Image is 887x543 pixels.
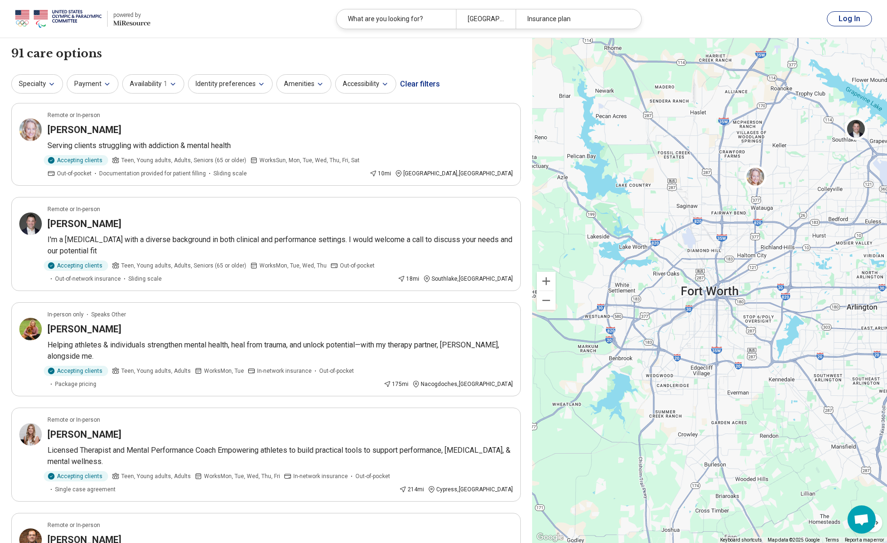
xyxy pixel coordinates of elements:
[121,156,246,165] span: Teen, Young adults, Adults, Seniors (65 or older)
[516,9,635,29] div: Insurance plan
[55,275,121,283] span: Out-of-network insurance
[67,74,118,94] button: Payment
[113,11,150,19] div: powered by
[164,79,167,89] span: 1
[412,380,513,388] div: Nacogdoches , [GEOGRAPHIC_DATA]
[44,155,108,165] div: Accepting clients
[47,111,100,119] p: Remote or In-person
[44,471,108,481] div: Accepting clients
[400,73,440,95] div: Clear filters
[369,169,391,178] div: 10 mi
[293,472,348,480] span: In-network insurance
[55,380,96,388] span: Package pricing
[204,472,280,480] span: Works Mon, Tue, Wed, Thu, Fri
[11,46,102,62] h1: 91 care options
[768,537,820,543] span: Map data ©2025 Google
[428,485,513,494] div: Cypress , [GEOGRAPHIC_DATA]
[47,123,121,136] h3: [PERSON_NAME]
[395,169,513,178] div: [GEOGRAPHIC_DATA] , [GEOGRAPHIC_DATA]
[47,205,100,213] p: Remote or In-person
[213,169,247,178] span: Sliding scale
[47,339,513,362] p: Helping athletes & individuals strengthen mental health, heal from trauma, and unlock potential—w...
[456,9,516,29] div: [GEOGRAPHIC_DATA], [GEOGRAPHIC_DATA]
[47,140,513,151] p: Serving clients struggling with addiction & mental health
[204,367,244,375] span: Works Mon, Tue
[122,74,184,94] button: Availability1
[825,537,839,543] a: Terms (opens in new tab)
[121,367,191,375] span: Teen, Young adults, Adults
[398,275,419,283] div: 18 mi
[44,260,108,271] div: Accepting clients
[399,485,424,494] div: 214 mi
[423,275,513,283] div: Southlake , [GEOGRAPHIC_DATA]
[337,9,456,29] div: What are you looking for?
[340,261,375,270] span: Out-of-pocket
[47,416,100,424] p: Remote or In-person
[91,310,126,319] span: Speaks Other
[47,234,513,257] p: I'm a [MEDICAL_DATA] with a diverse background in both clinical and performance settings. I would...
[121,261,246,270] span: Teen, Young adults, Adults, Seniors (65 or older)
[11,74,63,94] button: Specialty
[335,74,396,94] button: Accessibility
[319,367,354,375] span: Out-of-pocket
[15,8,150,30] a: USOPCpowered by
[47,310,84,319] p: In-person only
[276,74,331,94] button: Amenities
[355,472,390,480] span: Out-of-pocket
[55,485,116,494] span: Single case agreement
[47,521,100,529] p: Remote or In-person
[128,275,162,283] span: Sliding scale
[15,8,102,30] img: USOPC
[99,169,206,178] span: Documentation provided for patient filling
[259,156,360,165] span: Works Sun, Mon, Tue, Wed, Thu, Fri, Sat
[537,291,556,310] button: Zoom out
[47,445,513,467] p: Licensed Therapist and Mental Performance Coach Empowering athletes to build practical tools to s...
[384,380,408,388] div: 175 mi
[47,323,121,336] h3: [PERSON_NAME]
[827,11,872,26] button: Log In
[537,272,556,291] button: Zoom in
[47,217,121,230] h3: [PERSON_NAME]
[257,367,312,375] span: In-network insurance
[188,74,273,94] button: Identity preferences
[121,472,191,480] span: Teen, Young adults, Adults
[259,261,327,270] span: Works Mon, Tue, Wed, Thu
[845,537,884,543] a: Report a map error
[848,505,876,534] div: Open chat
[47,428,121,441] h3: [PERSON_NAME]
[44,366,108,376] div: Accepting clients
[57,169,92,178] span: Out-of-pocket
